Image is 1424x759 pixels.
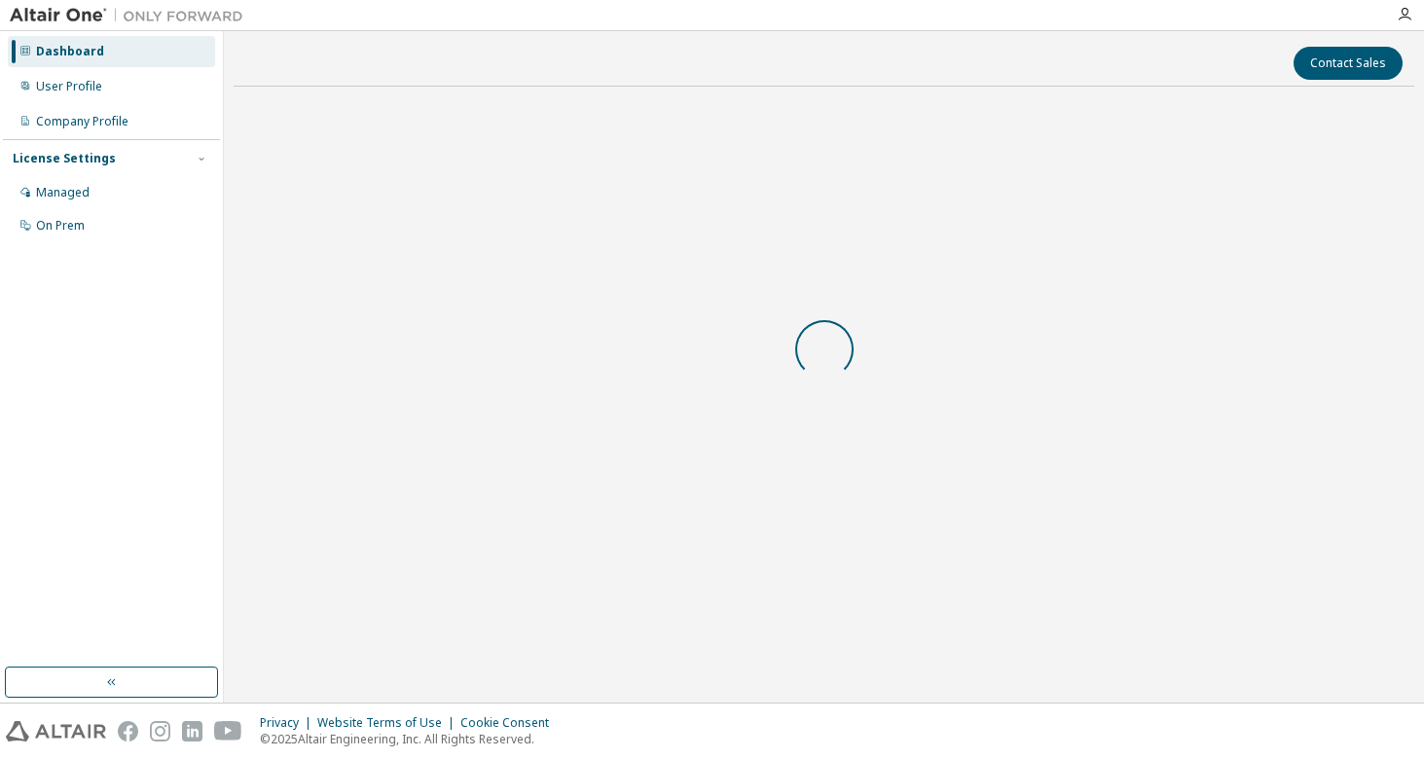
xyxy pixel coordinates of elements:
div: Privacy [260,715,317,731]
img: Altair One [10,6,253,25]
button: Contact Sales [1294,47,1403,80]
p: © 2025 Altair Engineering, Inc. All Rights Reserved. [260,731,561,747]
img: instagram.svg [150,721,170,741]
img: facebook.svg [118,721,138,741]
div: User Profile [36,79,102,94]
div: Dashboard [36,44,104,59]
div: License Settings [13,151,116,166]
div: Website Terms of Use [317,715,460,731]
div: Company Profile [36,114,128,129]
img: youtube.svg [214,721,242,741]
div: On Prem [36,218,85,234]
div: Managed [36,185,90,200]
img: altair_logo.svg [6,721,106,741]
img: linkedin.svg [182,721,202,741]
div: Cookie Consent [460,715,561,731]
